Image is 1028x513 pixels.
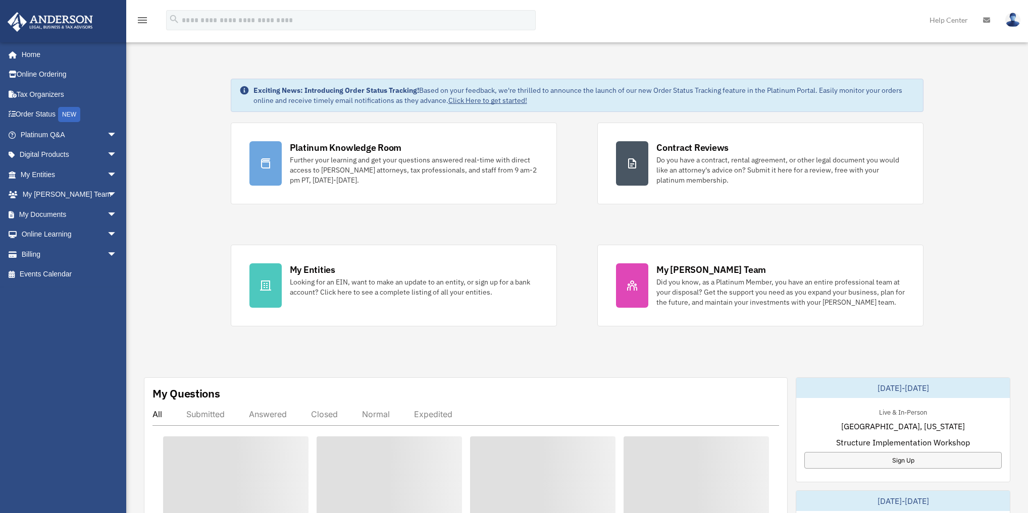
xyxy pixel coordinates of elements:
div: My [PERSON_NAME] Team [656,263,766,276]
a: My Entitiesarrow_drop_down [7,164,132,185]
a: Platinum Q&Aarrow_drop_down [7,125,132,145]
i: search [169,14,180,25]
img: Anderson Advisors Platinum Portal [5,12,96,32]
div: Closed [311,409,338,419]
span: arrow_drop_down [107,204,127,225]
div: Platinum Knowledge Room [290,141,402,154]
div: NEW [58,107,80,122]
div: [DATE]-[DATE] [796,491,1010,511]
a: Order StatusNEW [7,104,132,125]
div: Normal [362,409,390,419]
a: menu [136,18,148,26]
div: Do you have a contract, rental agreement, or other legal document you would like an attorney's ad... [656,155,905,185]
div: All [152,409,162,419]
a: My Entities Looking for an EIN, want to make an update to an entity, or sign up for a bank accoun... [231,245,557,326]
a: Sign Up [804,452,1002,469]
div: Further your learning and get your questions answered real-time with direct access to [PERSON_NAM... [290,155,538,185]
a: Online Ordering [7,65,132,85]
a: Platinum Knowledge Room Further your learning and get your questions answered real-time with dire... [231,123,557,204]
span: arrow_drop_down [107,244,127,265]
a: Billingarrow_drop_down [7,244,132,264]
strong: Exciting News: Introducing Order Status Tracking! [253,86,419,95]
span: Structure Implementation Workshop [836,436,970,448]
a: My [PERSON_NAME] Team Did you know, as a Platinum Member, you have an entire professional team at... [597,245,923,326]
span: arrow_drop_down [107,145,127,165]
span: arrow_drop_down [107,164,127,185]
a: Online Learningarrow_drop_down [7,224,132,245]
div: My Entities [290,263,335,276]
div: Based on your feedback, we're thrilled to announce the launch of our new Order Status Tracking fe... [253,85,915,105]
div: Contract Reviews [656,141,729,154]
a: Digital Productsarrow_drop_down [7,145,132,165]
span: [GEOGRAPHIC_DATA], [US_STATE] [841,420,965,432]
div: Looking for an EIN, want to make an update to an entity, or sign up for a bank account? Click her... [290,277,538,297]
i: menu [136,14,148,26]
a: My [PERSON_NAME] Teamarrow_drop_down [7,185,132,205]
div: [DATE]-[DATE] [796,378,1010,398]
div: My Questions [152,386,220,401]
span: arrow_drop_down [107,224,127,245]
div: Did you know, as a Platinum Member, you have an entire professional team at your disposal? Get th... [656,277,905,307]
a: Tax Organizers [7,84,132,104]
a: Click Here to get started! [448,96,527,105]
a: Home [7,44,127,65]
div: Answered [249,409,287,419]
span: arrow_drop_down [107,125,127,145]
img: User Pic [1005,13,1020,27]
a: My Documentsarrow_drop_down [7,204,132,224]
div: Expedited [414,409,452,419]
a: Events Calendar [7,264,132,284]
span: arrow_drop_down [107,185,127,205]
div: Submitted [186,409,225,419]
a: Contract Reviews Do you have a contract, rental agreement, or other legal document you would like... [597,123,923,204]
div: Live & In-Person [871,406,935,417]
